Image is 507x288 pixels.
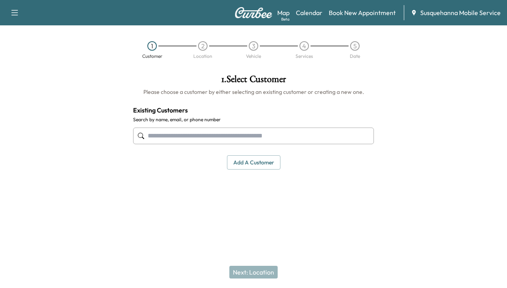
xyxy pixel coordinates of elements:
label: Search by name, email, or phone number [133,116,374,123]
div: Services [295,54,313,59]
div: Date [350,54,360,59]
button: Add a customer [227,155,280,170]
h4: Existing Customers [133,105,374,115]
a: Calendar [296,8,322,17]
div: Beta [281,16,290,22]
img: Curbee Logo [234,7,273,18]
div: 4 [299,41,309,51]
a: MapBeta [277,8,290,17]
span: Susquehanna Mobile Service [420,8,501,17]
div: Location [193,54,212,59]
div: 3 [249,41,258,51]
a: Book New Appointment [329,8,396,17]
div: 2 [198,41,208,51]
h1: 1 . Select Customer [133,74,374,88]
h6: Please choose a customer by either selecting an existing customer or creating a new one. [133,88,374,96]
div: 5 [350,41,360,51]
div: 1 [147,41,157,51]
div: Customer [142,54,162,59]
div: Vehicle [246,54,261,59]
